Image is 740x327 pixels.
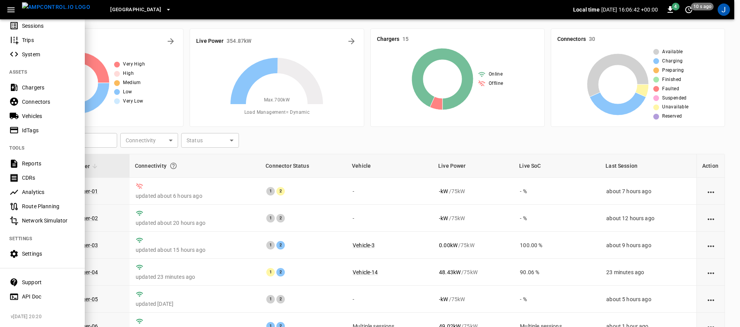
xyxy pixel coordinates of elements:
[22,174,76,182] div: CDRs
[22,188,76,196] div: Analytics
[22,51,76,58] div: System
[22,84,76,91] div: Chargers
[672,3,679,10] span: 4
[22,250,76,258] div: Settings
[110,5,161,14] span: [GEOGRAPHIC_DATA]
[22,202,76,210] div: Route Planning
[691,3,714,10] span: 10 s ago
[11,313,79,321] span: v [DATE] 20:20
[22,217,76,224] div: Network Simulator
[601,6,658,13] p: [DATE] 16:06:42 +00:00
[683,3,695,16] button: set refresh interval
[22,22,76,30] div: Sessions
[573,6,600,13] p: Local time
[22,160,76,167] div: Reports
[22,36,76,44] div: Trips
[22,112,76,120] div: Vehicles
[22,293,76,300] div: API Doc
[22,98,76,106] div: Connectors
[22,278,76,286] div: Support
[718,3,730,16] div: profile-icon
[22,2,90,12] img: ampcontrol.io logo
[22,126,76,134] div: IdTags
